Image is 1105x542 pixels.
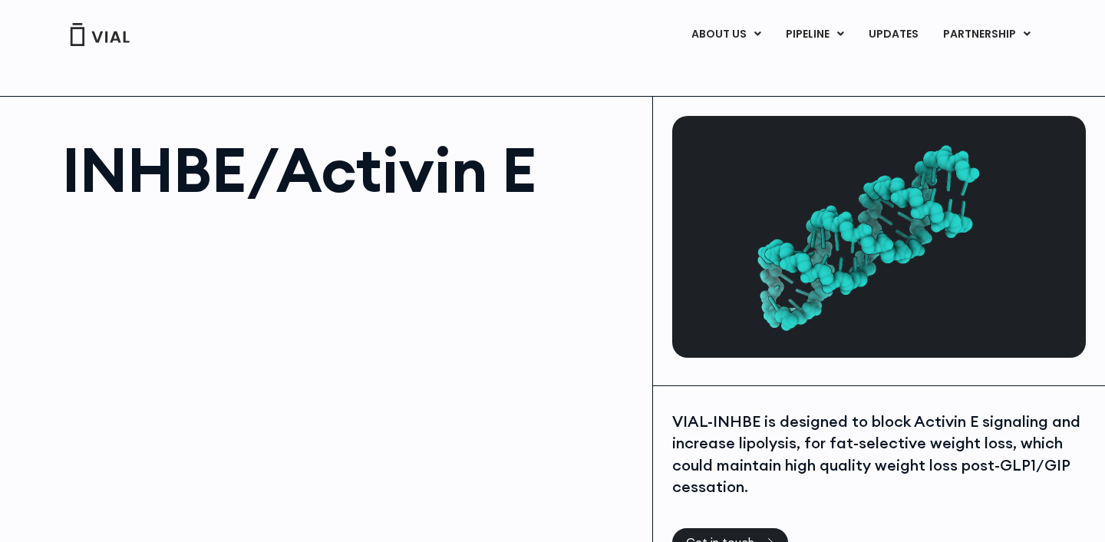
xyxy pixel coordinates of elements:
div: VIAL-INHBE is designed to block Activin E signaling and increase lipolysis, for fat-selective wei... [672,411,1082,498]
img: Vial Logo [69,23,130,46]
a: ABOUT USMenu Toggle [679,21,773,48]
h1: INHBE/Activin E [62,139,637,200]
a: PARTNERSHIPMenu Toggle [931,21,1043,48]
a: UPDATES [856,21,930,48]
a: PIPELINEMenu Toggle [773,21,856,48]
